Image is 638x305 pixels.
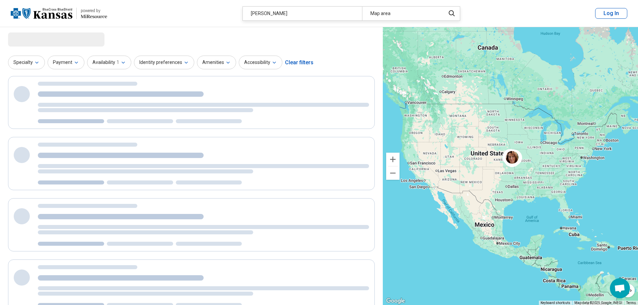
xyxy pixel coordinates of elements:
[386,166,400,180] button: Zoom out
[610,278,630,298] a: Open chat
[48,56,84,69] button: Payment
[285,55,313,71] div: Clear filters
[574,301,622,305] span: Map data ©2025 Google, INEGI
[8,32,64,46] span: Loading...
[386,153,400,166] button: Zoom in
[362,7,441,20] div: Map area
[239,56,282,69] button: Accessibility
[11,5,72,21] img: Blue Cross Blue Shield Kansas
[134,56,194,69] button: Identity preferences
[626,301,636,305] a: Terms (opens in new tab)
[117,59,119,66] span: 1
[595,8,627,19] button: Log In
[81,8,107,14] div: powered by
[87,56,131,69] button: Availability1
[197,56,236,69] button: Amenities
[8,56,45,69] button: Specialty
[243,7,362,20] div: [PERSON_NAME]
[11,5,107,21] a: Blue Cross Blue Shield Kansaspowered by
